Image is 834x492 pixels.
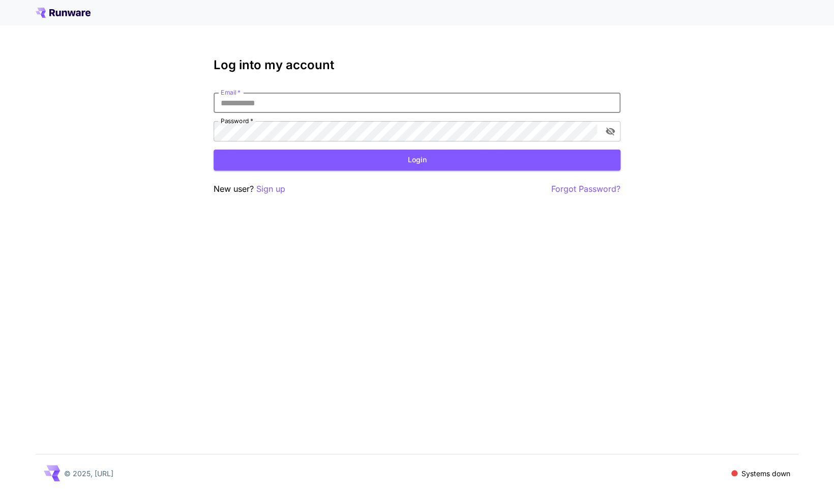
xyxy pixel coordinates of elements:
button: toggle password visibility [601,122,619,140]
button: Sign up [256,183,285,195]
label: Email [221,88,241,97]
button: Forgot Password? [551,183,620,195]
p: Systems down [741,468,790,479]
p: © 2025, [URL] [64,468,113,479]
button: Login [214,150,620,170]
p: New user? [214,183,285,195]
label: Password [221,117,253,125]
h3: Log into my account [214,58,620,72]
